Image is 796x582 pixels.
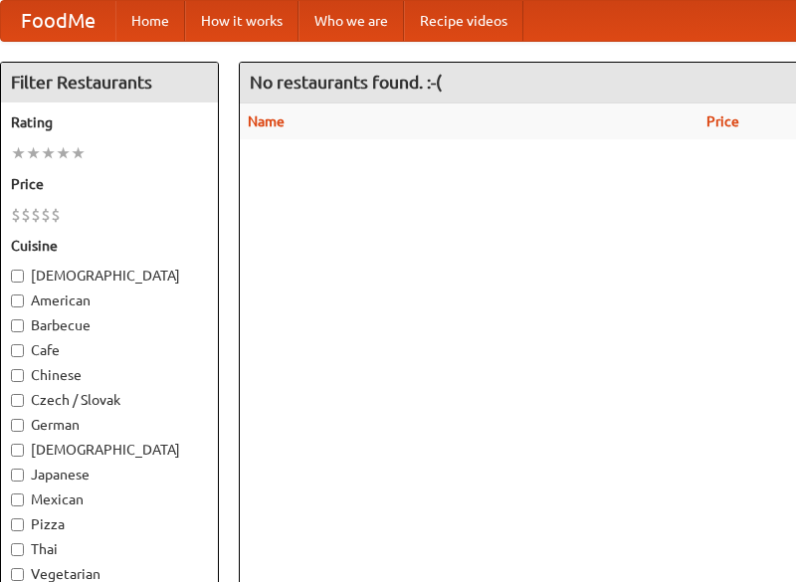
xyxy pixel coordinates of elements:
li: ★ [56,142,71,164]
label: Cafe [11,340,208,360]
a: Home [115,1,185,41]
input: Mexican [11,493,24,506]
input: Czech / Slovak [11,394,24,407]
li: ★ [41,142,56,164]
label: Pizza [11,514,208,534]
input: Vegetarian [11,568,24,581]
input: Japanese [11,469,24,482]
li: $ [11,204,21,226]
label: Thai [11,539,208,559]
a: Who we are [298,1,404,41]
label: Chinese [11,365,208,385]
li: $ [31,204,41,226]
input: Thai [11,543,24,556]
a: FoodMe [1,1,115,41]
input: German [11,419,24,432]
li: $ [51,204,61,226]
input: [DEMOGRAPHIC_DATA] [11,270,24,283]
label: Japanese [11,465,208,485]
input: Chinese [11,369,24,382]
h5: Price [11,174,208,194]
label: Czech / Slovak [11,390,208,410]
h5: Rating [11,112,208,132]
input: Pizza [11,518,24,531]
label: [DEMOGRAPHIC_DATA] [11,440,208,460]
li: ★ [11,142,26,164]
input: Cafe [11,344,24,357]
label: American [11,291,208,310]
label: [DEMOGRAPHIC_DATA] [11,266,208,286]
li: ★ [26,142,41,164]
a: How it works [185,1,298,41]
a: Recipe videos [404,1,523,41]
a: Price [706,113,739,129]
input: American [11,294,24,307]
ng-pluralize: No restaurants found. :-( [250,73,442,92]
input: [DEMOGRAPHIC_DATA] [11,444,24,457]
label: Mexican [11,489,208,509]
input: Barbecue [11,319,24,332]
h4: Filter Restaurants [1,63,218,102]
h5: Cuisine [11,236,208,256]
a: Name [248,113,285,129]
li: $ [21,204,31,226]
li: ★ [71,142,86,164]
label: Barbecue [11,315,208,335]
li: $ [41,204,51,226]
label: German [11,415,208,435]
